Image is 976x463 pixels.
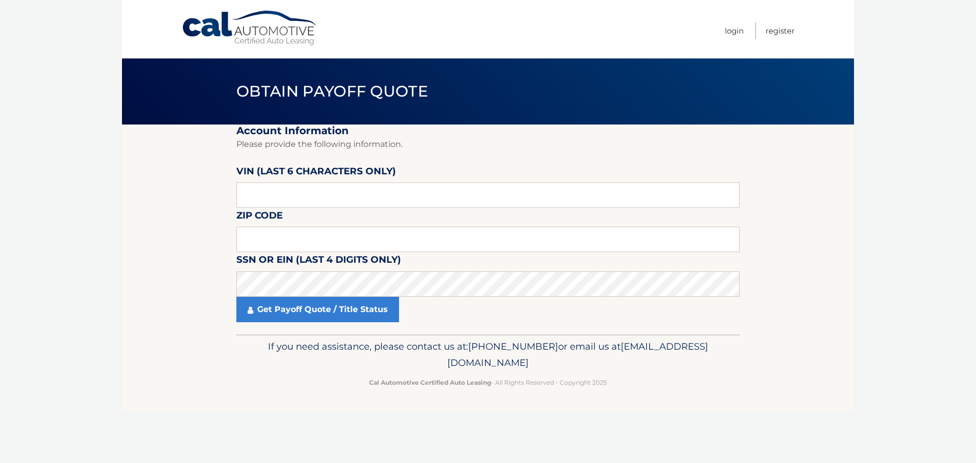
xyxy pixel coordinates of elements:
span: Obtain Payoff Quote [236,82,428,101]
h2: Account Information [236,125,740,137]
p: If you need assistance, please contact us at: or email us at [243,338,733,371]
strong: Cal Automotive Certified Auto Leasing [369,379,491,386]
a: Register [766,22,795,39]
a: Get Payoff Quote / Title Status [236,297,399,322]
label: VIN (last 6 characters only) [236,164,396,182]
label: SSN or EIN (last 4 digits only) [236,252,401,271]
label: Zip Code [236,208,283,227]
p: Please provide the following information. [236,137,740,151]
a: Login [725,22,744,39]
a: Cal Automotive [181,10,319,46]
p: - All Rights Reserved - Copyright 2025 [243,377,733,388]
span: [PHONE_NUMBER] [468,341,558,352]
